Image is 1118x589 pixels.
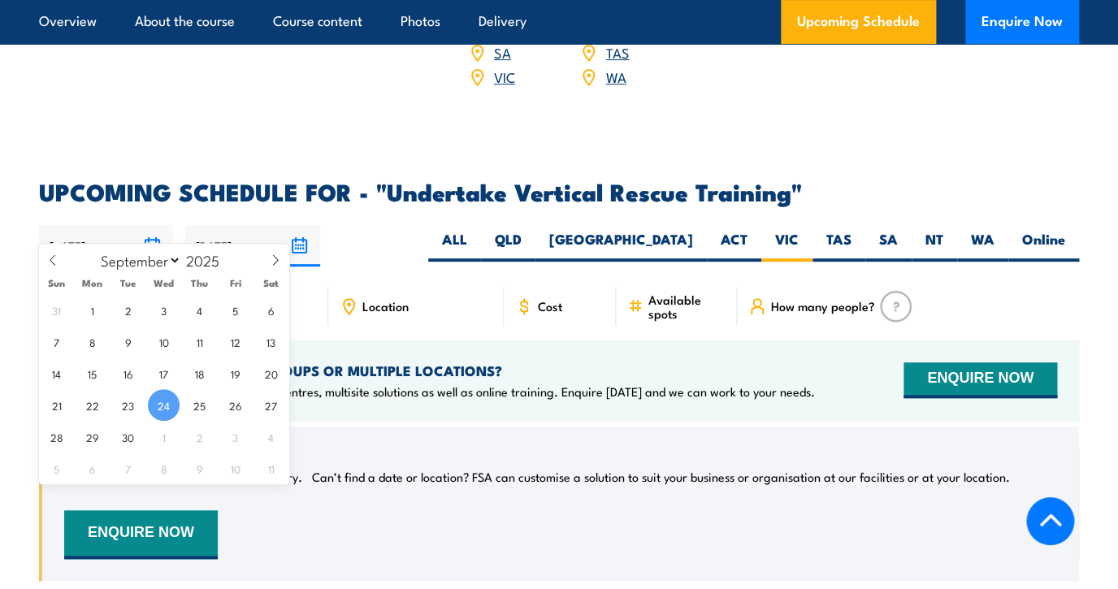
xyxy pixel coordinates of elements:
button: ENQUIRE NOW [64,510,218,559]
label: VIC [761,230,812,262]
p: Can’t find a date or location? FSA can customise a solution to suit your business or organisation... [312,469,1010,485]
span: September 20, 2025 [255,357,287,389]
span: September 7, 2025 [41,326,72,357]
span: September 18, 2025 [184,357,215,389]
span: September 8, 2025 [76,326,108,357]
label: [GEOGRAPHIC_DATA] [535,230,707,262]
label: ALL [428,230,481,262]
span: September 2, 2025 [112,294,144,326]
span: September 1, 2025 [76,294,108,326]
span: October 9, 2025 [184,453,215,484]
h4: NEED TRAINING FOR LARGER GROUPS OR MULTIPLE LOCATIONS? [64,362,815,379]
span: September 13, 2025 [255,326,287,357]
span: September 27, 2025 [255,389,287,421]
p: We offer onsite training, training at our centres, multisite solutions as well as online training... [64,383,815,400]
span: October 4, 2025 [255,421,287,453]
span: Sun [39,278,75,288]
input: Year [181,250,235,270]
span: September 19, 2025 [219,357,251,389]
span: September 21, 2025 [41,389,72,421]
span: Fri [218,278,253,288]
label: SA [865,230,912,262]
a: TAS [605,42,629,62]
span: September 9, 2025 [112,326,144,357]
span: Wed [146,278,182,288]
span: September 14, 2025 [41,357,72,389]
span: September 26, 2025 [219,389,251,421]
span: September 12, 2025 [219,326,251,357]
span: September 24, 2025 [148,389,180,421]
span: September 23, 2025 [112,389,144,421]
span: October 2, 2025 [184,421,215,453]
span: Tue [110,278,146,288]
span: September 4, 2025 [184,294,215,326]
span: September 15, 2025 [76,357,108,389]
a: VIC [494,67,515,86]
span: September 29, 2025 [76,421,108,453]
label: QLD [481,230,535,262]
span: September 25, 2025 [184,389,215,421]
span: October 1, 2025 [148,421,180,453]
label: Online [1008,230,1079,262]
span: Mon [75,278,110,288]
span: Available spots [648,292,726,320]
span: September 17, 2025 [148,357,180,389]
span: October 7, 2025 [112,453,144,484]
label: TAS [812,230,865,262]
span: How many people? [771,299,875,313]
span: September 10, 2025 [148,326,180,357]
span: September 30, 2025 [112,421,144,453]
span: Thu [182,278,218,288]
span: September 16, 2025 [112,357,144,389]
span: Cost [538,299,562,313]
span: October 3, 2025 [219,421,251,453]
button: ENQUIRE NOW [903,362,1057,398]
select: Month [93,249,181,271]
span: September 22, 2025 [76,389,108,421]
label: NT [912,230,957,262]
span: September 5, 2025 [219,294,251,326]
span: September 3, 2025 [148,294,180,326]
input: To date [185,225,319,266]
span: October 5, 2025 [41,453,72,484]
label: WA [957,230,1008,262]
h2: UPCOMING SCHEDULE FOR - "Undertake Vertical Rescue Training" [39,180,1079,201]
span: September 28, 2025 [41,421,72,453]
span: October 8, 2025 [148,453,180,484]
span: Sat [253,278,289,288]
span: Location [362,299,409,313]
span: October 11, 2025 [255,453,287,484]
span: September 11, 2025 [184,326,215,357]
span: October 10, 2025 [219,453,251,484]
span: September 6, 2025 [255,294,287,326]
a: WA [605,67,626,86]
a: SA [494,42,511,62]
span: August 31, 2025 [41,294,72,326]
label: ACT [707,230,761,262]
input: From date [39,225,173,266]
span: October 6, 2025 [76,453,108,484]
